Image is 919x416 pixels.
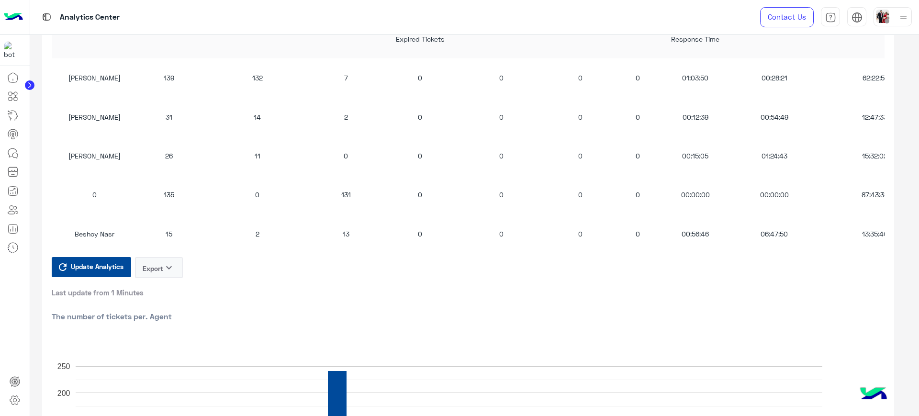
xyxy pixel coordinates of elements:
div: 00:56:46 [669,229,722,239]
div: 00:00:00 [669,190,722,200]
div: [PERSON_NAME] [66,73,123,83]
img: tab [41,11,53,23]
a: tab [821,7,840,27]
i: keyboard_arrow_down [163,262,175,273]
div: 0 [305,151,387,161]
div: 2 [214,229,301,239]
div: 31 [128,112,210,122]
div: 0 [554,73,607,83]
div: 00:15:05 [669,151,722,161]
div: 15 [128,229,210,239]
div: 06:47:50 [727,229,822,239]
div: 0 [214,190,301,200]
div: 0 [554,229,607,239]
div: 26 [128,151,210,161]
div: 7 [305,73,387,83]
span: Last update from 1 Minutes [52,288,144,297]
div: 00:00:00 [727,190,822,200]
h2: The number of tickets per. Agent [52,312,885,321]
div: 0 [612,73,664,83]
div: 0 [392,190,449,200]
div: 2 [305,112,387,122]
img: userImage [876,10,889,23]
div: 132 [214,73,301,83]
div: 11 [214,151,301,161]
div: 13 [305,229,387,239]
div: Beshoy Nasr [66,229,123,239]
img: 1403182699927242 [4,42,21,59]
div: 0 [612,151,664,161]
div: 0 [554,151,607,161]
div: [PERSON_NAME] [66,112,123,122]
button: Update Analytics [52,257,131,277]
img: tab [852,12,863,23]
button: Exportkeyboard_arrow_down [135,257,183,278]
p: Analytics Center [60,11,120,24]
div: 0 [554,190,607,200]
span: Update Analytics [68,260,126,273]
div: 0 [454,151,549,161]
div: 139 [128,73,210,83]
text: 200 [57,389,70,397]
a: Contact Us [760,7,814,27]
div: 0 [392,151,449,161]
div: 14 [214,112,301,122]
div: 0 [554,112,607,122]
div: [PERSON_NAME] [66,151,123,161]
div: 131 [305,190,387,200]
div: 0 [612,190,664,200]
div: 0 [392,112,449,122]
div: 135 [128,190,210,200]
div: 0 [454,73,549,83]
text: 250 [57,362,70,371]
div: 00:28:21 [727,73,822,83]
div: 0 [66,190,123,200]
div: 0 [392,229,449,239]
img: tab [825,12,836,23]
div: 00:12:39 [669,112,722,122]
div: 0 [454,229,549,239]
div: 0 [454,112,549,122]
div: 00:54:49 [727,112,822,122]
div: 0 [612,229,664,239]
img: hulul-logo.png [857,378,890,411]
img: Logo [4,7,23,27]
img: profile [897,11,909,23]
div: 01:24:43 [727,151,822,161]
div: 0 [392,73,449,83]
div: 0 [454,190,549,200]
div: 0 [612,112,664,122]
div: 01:03:50 [669,73,722,83]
